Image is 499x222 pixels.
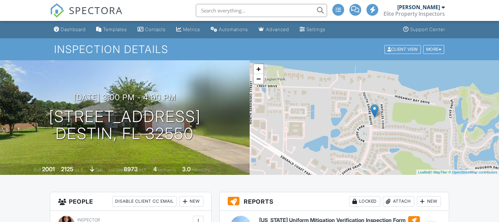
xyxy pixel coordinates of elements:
div: 8973 [124,166,138,173]
a: Zoom out [254,74,263,84]
h1: [STREET_ADDRESS] Destin, FL 32550 [49,108,201,143]
a: © OpenStreetMap contributors [448,170,497,174]
span: bathrooms [192,167,210,172]
div: Client View [385,45,421,54]
a: Support Center [401,24,448,36]
span: SPECTORA [69,3,123,17]
span: slab [95,167,103,172]
a: Zoom in [254,64,263,74]
a: Client View [384,46,423,51]
div: Locked [349,196,380,207]
a: Advanced [256,24,292,36]
h3: [DATE] 3:00 pm - 4:00 pm [73,93,176,102]
span: sq.ft. [139,167,147,172]
a: Dashboard [51,24,88,36]
span: Built [34,167,41,172]
div: Elite Property Inspectors [384,10,445,17]
div: 3.0 [182,166,191,173]
a: © MapTiler [430,170,447,174]
div: More [423,45,445,54]
div: Disable Client CC Email [112,196,177,207]
div: Support Center [410,27,445,32]
div: Attach [383,196,414,207]
div: New [179,196,203,207]
a: Contacts [135,24,168,36]
a: SPECTORA [50,9,123,23]
div: | [416,170,499,175]
div: 2125 [61,166,73,173]
a: Metrics [174,24,203,36]
div: 4 [153,166,157,173]
img: The Best Home Inspection Software - Spectora [50,3,64,18]
div: Settings [306,27,325,32]
h3: Reports [220,192,449,211]
a: Settings [297,24,328,36]
h3: People [50,192,211,211]
input: Search everything... [196,4,327,17]
div: Metrics [183,27,200,32]
span: Lot Size [109,167,123,172]
a: Templates [94,24,130,36]
div: Automations [219,27,248,32]
div: [PERSON_NAME] [397,4,440,10]
span: sq. ft. [74,167,84,172]
span: bedrooms [158,167,176,172]
div: Advanced [266,27,289,32]
div: Templates [103,27,127,32]
div: Contacts [145,27,166,32]
div: New [417,196,441,207]
a: Automations (Advanced) [208,24,251,36]
div: Dashboard [61,27,86,32]
h1: Inspection Details [54,44,445,55]
a: Leaflet [418,170,429,174]
div: 2001 [42,166,55,173]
